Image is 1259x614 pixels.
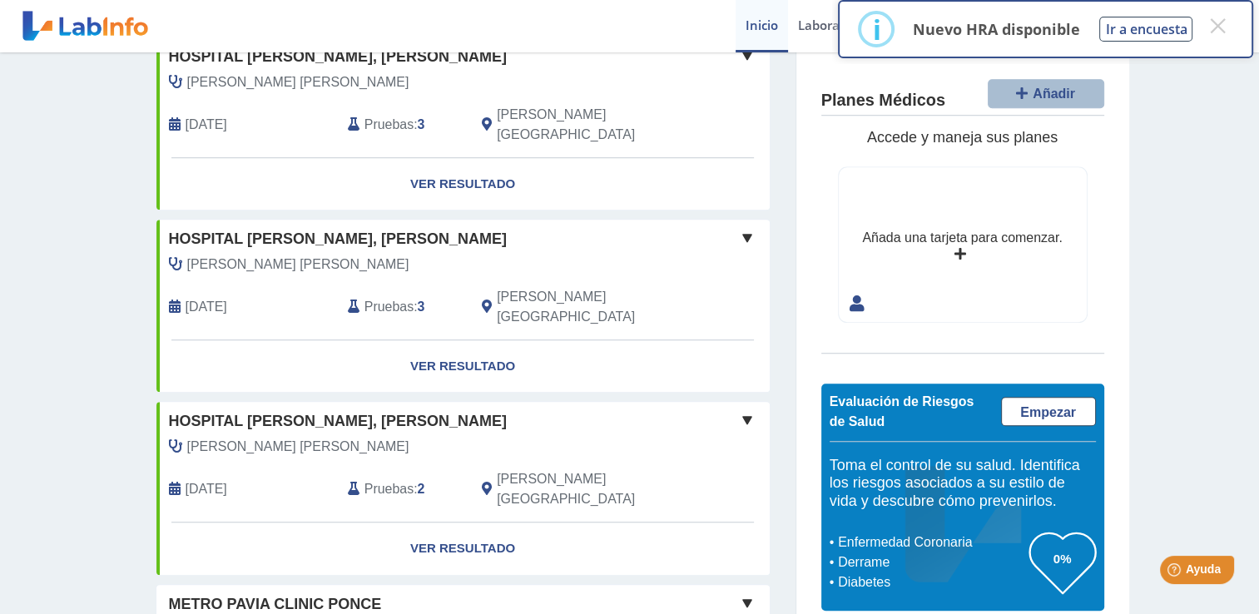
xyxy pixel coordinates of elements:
div: Añada una tarjeta para comenzar. [862,228,1062,248]
span: Hospital [PERSON_NAME], [PERSON_NAME] [169,228,507,250]
div: : [335,105,469,145]
a: Ver Resultado [156,522,770,575]
span: 2023-08-06 [186,115,227,135]
h4: Planes Médicos [821,91,945,111]
b: 3 [418,300,425,314]
a: Ver Resultado [156,340,770,393]
iframe: Help widget launcher [1111,549,1241,596]
button: Close this dialog [1202,11,1232,41]
div: : [335,287,469,327]
button: Ir a encuesta [1099,17,1192,42]
li: Derrame [834,552,1029,572]
span: Añadir [1033,87,1075,101]
span: Ponce, PR [497,105,681,145]
span: Corica Santamarina, Federico [187,72,409,92]
li: Diabetes [834,572,1029,592]
p: Nuevo HRA disponible [912,19,1079,39]
span: Pruebas [364,297,414,317]
span: Accede y maneja sus planes [867,129,1058,146]
li: Enfermedad Coronaria [834,532,1029,552]
button: Añadir [988,79,1104,108]
span: Beauchamp Irizarry, Ana [187,255,409,275]
h5: Toma el control de su salud. Identifica los riesgos asociados a su estilo de vida y descubre cómo... [830,457,1096,511]
span: Ponce, PR [497,287,681,327]
b: 3 [418,117,425,131]
a: Ver Resultado [156,158,770,210]
span: Hospital [PERSON_NAME], [PERSON_NAME] [169,410,507,433]
div: i [872,14,880,44]
div: : [335,469,469,509]
h3: 0% [1029,548,1096,569]
span: Ponce, PR [497,469,681,509]
span: 2023-08-04 [186,479,227,499]
span: Evaluación de Riesgos de Salud [830,394,974,428]
span: 2023-08-05 [186,297,227,317]
span: Pruebas [364,115,414,135]
span: Pruebas [364,479,414,499]
span: Hospital [PERSON_NAME], [PERSON_NAME] [169,46,507,68]
b: 2 [418,482,425,496]
span: Empezar [1020,405,1076,419]
span: Corica Santamarina, Federico [187,437,409,457]
a: Empezar [1001,397,1096,426]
